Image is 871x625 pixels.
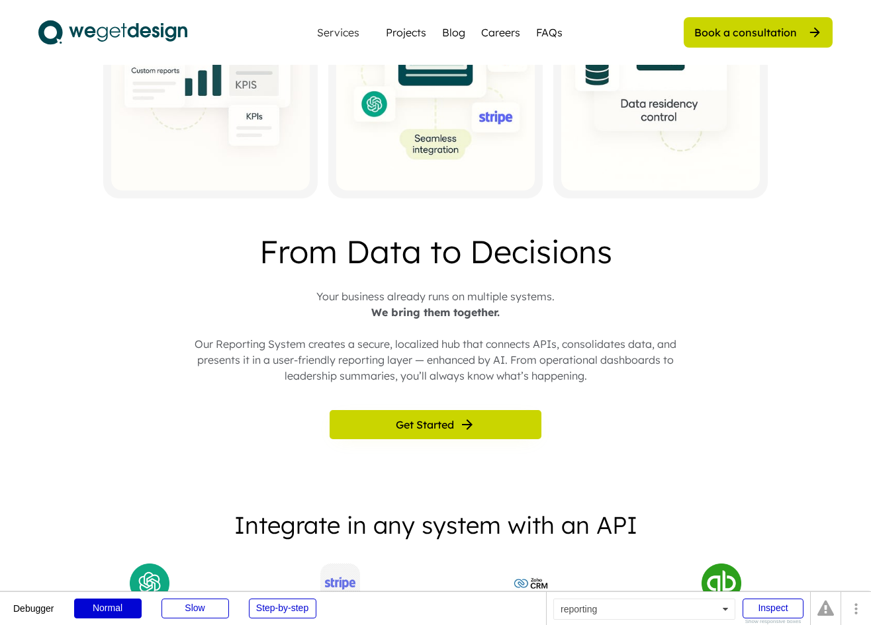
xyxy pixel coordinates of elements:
img: hd-stripe-official-logo-png-701751694777755j0aa3puxte.png [320,563,360,603]
img: logo.svg [38,16,187,49]
div: Debugger [13,592,54,613]
a: Blog [442,24,465,40]
div: From Data to Decisions [203,235,668,267]
button: Get Started [330,410,541,439]
div: Slow [161,599,229,618]
div: Book a consultation [694,25,797,40]
div: Services [312,27,365,38]
span: Get Started [396,419,454,430]
div: Step-by-step [249,599,316,618]
div: Your business already runs on multiple systems. Our Reporting System creates a secure, localized ... [187,288,684,384]
img: Teamgate-Quickbooks-integration.png [702,563,741,603]
a: Projects [386,24,426,40]
div: Show responsive boxes [743,619,803,624]
a: FAQs [536,24,563,40]
a: Careers [481,24,520,40]
div: Normal [74,599,142,618]
div: reporting [553,599,735,620]
div: Inspect [743,599,803,618]
div: Integrate in any system with an API [54,513,817,537]
strong: We bring them together. [371,306,500,319]
img: openai-chatgpt-logo-icon-free-png.webp [130,563,169,603]
img: crm-logo.png [511,563,551,603]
